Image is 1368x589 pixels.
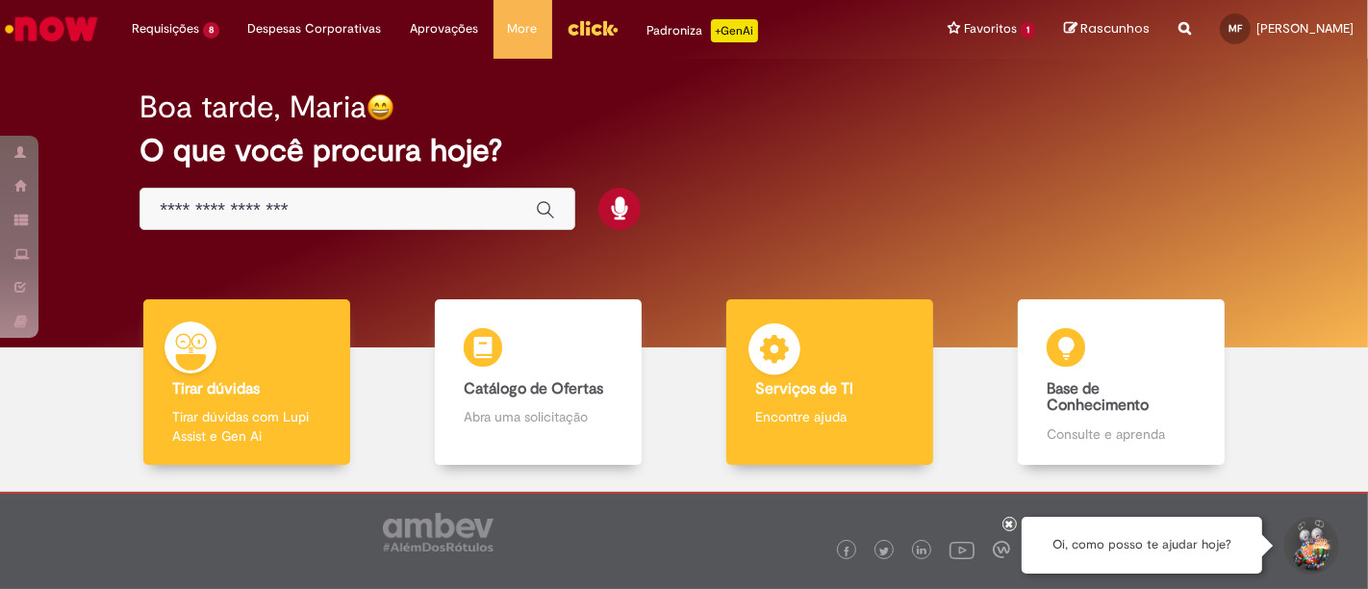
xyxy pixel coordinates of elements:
[755,379,853,398] b: Serviços de TI
[2,10,101,48] img: ServiceNow
[132,19,199,38] span: Requisições
[950,537,975,562] img: logo_footer_youtube.png
[248,19,382,38] span: Despesas Corporativas
[367,93,394,121] img: happy-face.png
[464,379,603,398] b: Catálogo de Ofertas
[993,541,1010,558] img: logo_footer_workplace.png
[393,299,684,466] a: Catálogo de Ofertas Abra uma solicitação
[383,513,494,551] img: logo_footer_ambev_rotulo_gray.png
[755,407,903,426] p: Encontre ajuda
[1021,22,1035,38] span: 1
[1064,20,1150,38] a: Rascunhos
[172,379,260,398] b: Tirar dúvidas
[101,299,393,466] a: Tirar dúvidas Tirar dúvidas com Lupi Assist e Gen Ai
[1047,424,1195,444] p: Consulte e aprenda
[1047,379,1149,416] b: Base de Conhecimento
[172,407,320,446] p: Tirar dúvidas com Lupi Assist e Gen Ai
[647,19,758,42] div: Padroniza
[567,13,619,42] img: click_logo_yellow_360x200.png
[1022,517,1262,574] div: Oi, como posso te ajudar hoje?
[1080,19,1150,38] span: Rascunhos
[964,19,1017,38] span: Favoritos
[711,19,758,42] p: +GenAi
[842,547,851,556] img: logo_footer_facebook.png
[508,19,538,38] span: More
[203,22,219,38] span: 8
[139,134,1229,167] h2: O que você procura hoje?
[975,299,1267,466] a: Base de Conhecimento Consulte e aprenda
[139,90,367,124] h2: Boa tarde, Maria
[464,407,612,426] p: Abra uma solicitação
[917,546,926,557] img: logo_footer_linkedin.png
[879,547,889,556] img: logo_footer_twitter.png
[1281,517,1339,575] button: Iniciar Conversa de Suporte
[684,299,975,466] a: Serviços de TI Encontre ajuda
[1229,22,1242,35] span: MF
[411,19,479,38] span: Aprovações
[1256,20,1354,37] span: [PERSON_NAME]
